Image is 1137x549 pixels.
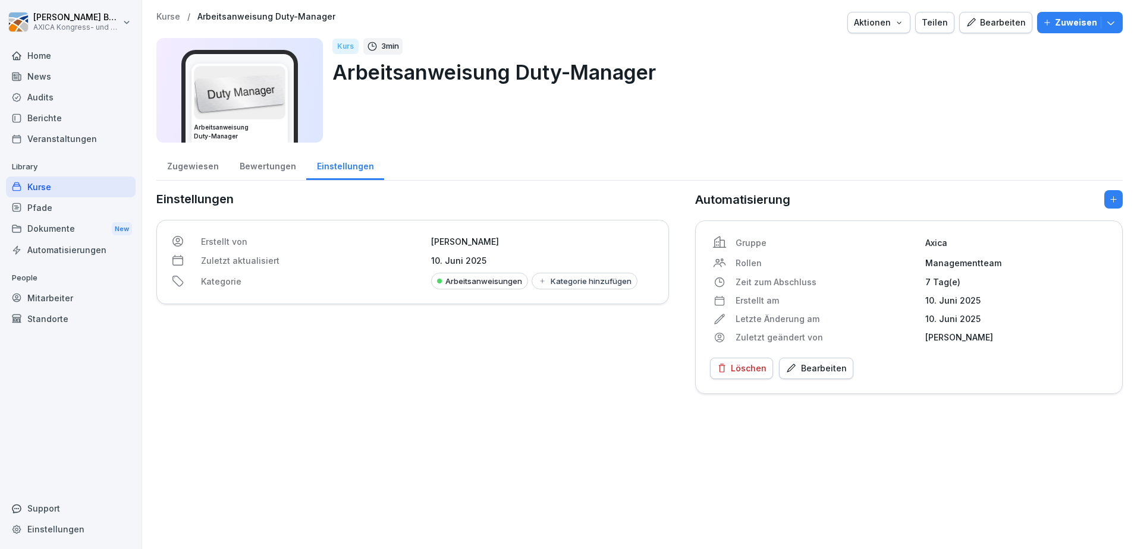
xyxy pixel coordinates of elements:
[197,12,335,22] a: Arbeitsanweisung Duty-Manager
[201,235,424,248] p: Erstellt von
[925,276,1108,288] p: 7 Tag(e)
[201,275,424,288] p: Kategorie
[854,16,904,29] div: Aktionen
[33,12,120,23] p: [PERSON_NAME] Buttgereit
[6,308,136,329] a: Standorte
[431,254,654,267] p: 10. Juni 2025
[736,313,918,325] p: Letzte Änderung am
[710,358,773,379] button: Löschen
[156,150,229,180] a: Zugewiesen
[6,157,136,176] p: Library
[381,40,399,52] p: 3 min
[695,191,790,209] p: Automatisierung
[736,236,918,249] p: Gruppe
[33,23,120,31] p: AXICA Kongress- und Tagungszentrum Pariser Platz 3 GmbH
[847,12,910,33] button: Aktionen
[6,218,136,240] div: Dokumente
[201,254,424,267] p: Zuletzt aktualisiert
[112,222,132,236] div: New
[306,150,384,180] a: Einstellungen
[187,12,190,22] p: /
[966,16,1026,29] div: Bearbeiten
[915,12,954,33] button: Teilen
[6,176,136,197] a: Kurse
[538,276,632,286] div: Kategorie hinzufügen
[922,16,948,29] div: Teilen
[925,257,1108,269] p: Managementteam
[431,273,528,289] div: Arbeitsanweisungen
[6,108,136,128] a: Berichte
[736,257,918,269] p: Rollen
[6,128,136,149] a: Veranstaltungen
[6,239,136,260] a: Automatisierungen
[786,362,847,375] div: Bearbeiten
[6,66,136,87] a: News
[229,150,306,180] a: Bewertungen
[925,236,1108,249] p: Axica
[431,235,654,248] p: [PERSON_NAME]
[925,331,1108,343] p: [PERSON_NAME]
[332,39,359,54] div: Kurs
[1037,12,1123,33] button: Zuweisen
[6,45,136,66] a: Home
[925,313,1108,325] p: 10. Juni 2025
[717,362,767,375] div: Löschen
[6,519,136,539] a: Einstellungen
[6,87,136,108] a: Audits
[156,190,669,208] p: Einstellungen
[532,273,637,289] button: Kategorie hinzufügen
[6,498,136,519] div: Support
[925,294,1108,307] p: 10. Juni 2025
[736,276,918,288] p: Zeit zum Abschluss
[1055,16,1097,29] p: Zuweisen
[959,12,1032,33] button: Bearbeiten
[779,358,853,379] button: Bearbeiten
[736,294,918,307] p: Erstellt am
[194,123,285,141] h3: Arbeitsanweisung Duty-Manager
[194,67,285,119] img: a8uzmyxkkdyibb3znixvropg.png
[6,197,136,218] a: Pfade
[6,288,136,308] a: Mitarbeiter
[6,218,136,240] a: DokumenteNew
[156,12,180,22] a: Kurse
[332,57,1113,87] p: Arbeitsanweisung Duty-Manager
[6,269,136,288] p: People
[736,331,918,343] p: Zuletzt geändert von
